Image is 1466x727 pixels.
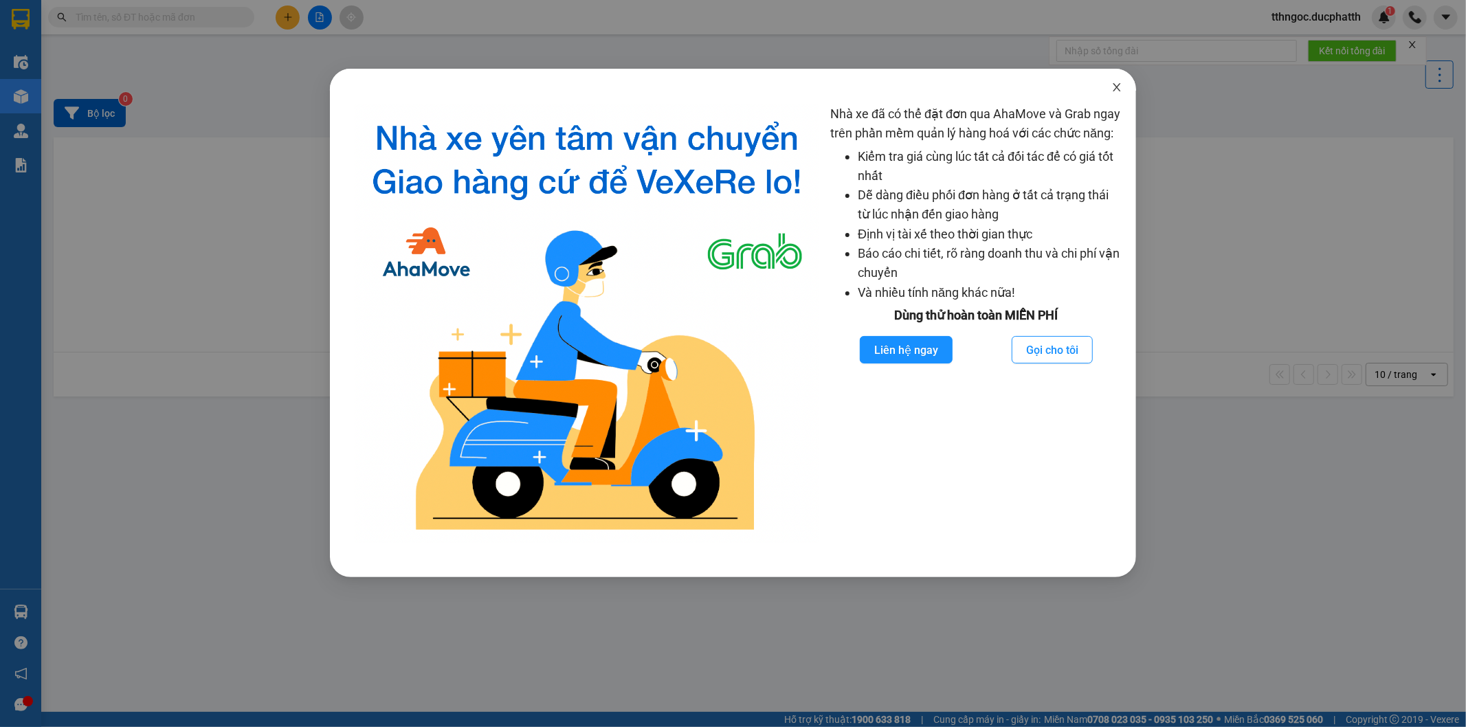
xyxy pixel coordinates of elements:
button: Close [1098,69,1136,107]
button: Liên hệ ngay [860,336,953,363]
span: Gọi cho tôi [1026,342,1078,359]
li: Báo cáo chi tiết, rõ ràng doanh thu và chi phí vận chuyển [858,244,1122,283]
div: Nhà xe đã có thể đặt đơn qua AhaMove và Grab ngay trên phần mềm quản lý hàng hoá với các chức năng: [830,104,1122,543]
li: Và nhiều tính năng khác nữa! [858,283,1122,302]
div: Dùng thử hoàn toàn MIỄN PHÍ [830,306,1122,325]
li: Kiểm tra giá cùng lúc tất cả đối tác để có giá tốt nhất [858,147,1122,186]
img: logo [355,104,819,543]
button: Gọi cho tôi [1012,336,1093,363]
li: Định vị tài xế theo thời gian thực [858,225,1122,244]
span: close [1111,82,1122,93]
span: Liên hệ ngay [874,342,938,359]
li: Dễ dàng điều phối đơn hàng ở tất cả trạng thái từ lúc nhận đến giao hàng [858,186,1122,225]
